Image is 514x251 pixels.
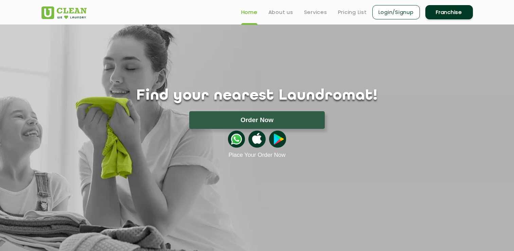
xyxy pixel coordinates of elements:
a: About us [268,8,293,16]
a: Login/Signup [372,5,420,19]
button: Order Now [189,111,325,129]
img: whatsappicon.png [228,131,245,148]
a: Place Your Order Now [228,152,285,158]
a: Services [304,8,327,16]
a: Home [241,8,258,16]
img: playstoreicon.png [269,131,286,148]
img: UClean Laundry and Dry Cleaning [41,6,87,19]
a: Franchise [425,5,473,19]
img: apple-icon.png [248,131,265,148]
a: Pricing List [338,8,367,16]
h1: Find your nearest Laundromat! [36,87,478,104]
